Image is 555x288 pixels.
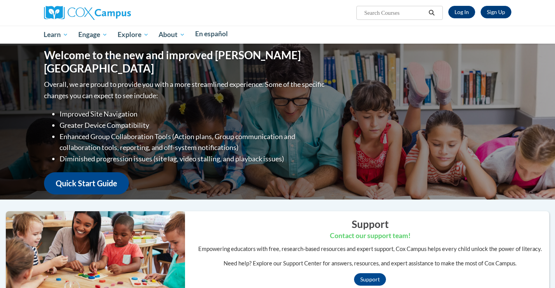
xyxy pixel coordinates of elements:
p: Overall, we are proud to provide you with a more streamlined experience. Some of the specific cha... [44,79,326,101]
a: Explore [113,26,154,44]
button: Search [426,8,437,18]
li: Enhanced Group Collaboration Tools (Action plans, Group communication and collaboration tools, re... [60,131,326,154]
li: Improved Site Navigation [60,108,326,120]
a: Learn [39,26,74,44]
li: Diminished progression issues (site lag, video stalling, and playback issues) [60,153,326,164]
span: Learn [44,30,68,39]
a: About [153,26,190,44]
a: Log In [448,6,475,18]
a: En español [190,26,233,42]
h2: Support [191,217,549,231]
img: Cox Campus [44,6,131,20]
h3: Contact our support team! [191,231,549,241]
i:  [428,10,435,16]
a: Support [354,273,386,286]
span: Engage [78,30,107,39]
a: Register [481,6,511,18]
a: Cox Campus [44,9,131,16]
div: Main menu [32,26,523,44]
li: Greater Device Compatibility [60,120,326,131]
h1: Welcome to the new and improved [PERSON_NAME][GEOGRAPHIC_DATA] [44,49,326,75]
span: Explore [118,30,149,39]
p: Need help? Explore our Support Center for answers, resources, and expert assistance to make the m... [191,259,549,268]
input: Search Courses [363,8,426,18]
p: Empowering educators with free, research-based resources and expert support, Cox Campus helps eve... [191,245,549,253]
a: Engage [73,26,113,44]
span: En español [195,30,228,38]
span: About [159,30,185,39]
a: Quick Start Guide [44,172,129,194]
